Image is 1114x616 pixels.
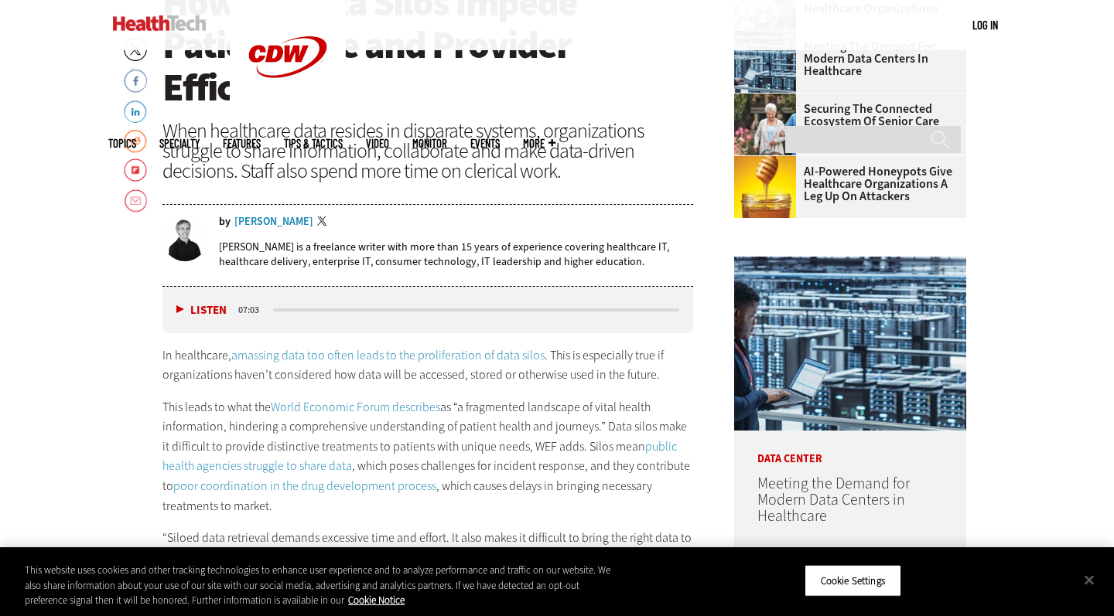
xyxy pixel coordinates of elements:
[234,216,313,227] a: [PERSON_NAME]
[162,397,693,516] p: This leads to what the as “a fragmented landscape of vital health information, hindering a compre...
[366,138,389,149] a: Video
[162,287,693,333] div: media player
[734,94,796,155] img: nurse walks with senior woman through a garden
[162,345,693,385] p: In healthcare, . This is especially true if organizations haven’t considered how data will be acc...
[162,121,693,181] div: When healthcare data resides in disparate systems, organizations struggle to share information, c...
[219,216,231,227] span: by
[284,138,343,149] a: Tips & Tactics
[757,473,910,526] a: Meeting the Demand for Modern Data Centers in Healthcare
[412,138,447,149] a: MonITor
[734,156,796,218] img: jar of honey with a honey dipper
[219,240,693,269] p: [PERSON_NAME] is a freelance writer with more than 15 years of experience covering healthcare IT,...
[972,18,998,32] a: Log in
[1072,563,1106,597] button: Close
[271,399,440,415] a: World Economic Forum describes
[348,594,405,607] a: More information about your privacy
[734,156,804,168] a: jar of honey with a honey dipper
[162,216,207,261] img: Brian Eastwood
[805,564,901,597] button: Cookie Settings
[734,165,957,202] a: AI-Powered Honeypots Give Healthcare Organizations a Leg Up on Attackers
[317,216,331,229] a: Twitter
[159,138,200,149] span: Specialty
[176,305,227,316] button: Listen
[734,431,966,465] p: Data Center
[113,15,207,31] img: Home
[108,138,136,149] span: Topics
[173,478,436,494] a: poor coordination in the drug development process
[972,17,998,33] div: User menu
[223,138,261,149] a: Features
[523,138,555,149] span: More
[470,138,500,149] a: Events
[25,563,613,608] div: This website uses cookies and other tracking technologies to enhance user experience and to analy...
[734,257,966,431] img: engineer with laptop overlooking data center
[230,102,346,118] a: CDW
[236,303,271,317] div: duration
[231,347,545,363] a: amassing data too often leads to the proliferation of data silos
